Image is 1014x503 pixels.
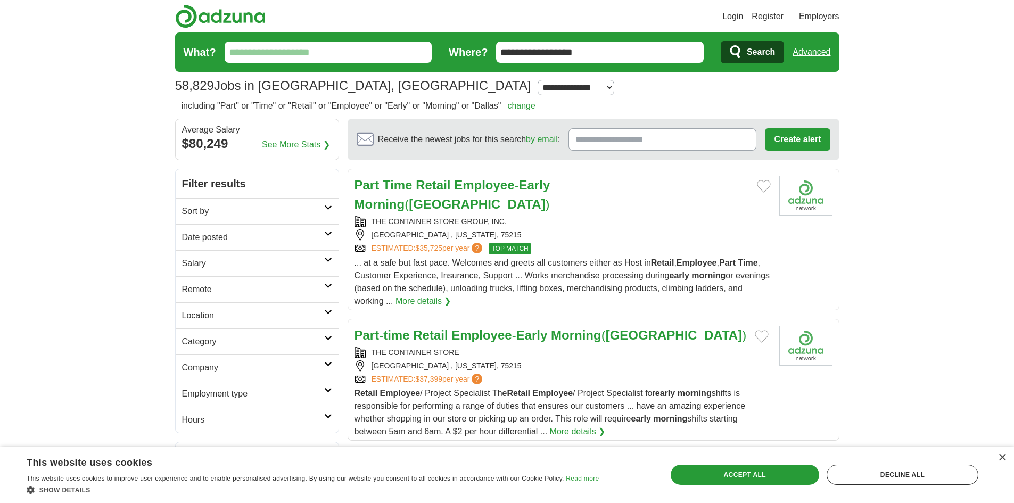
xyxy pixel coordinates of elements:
[526,135,558,144] a: by email
[551,328,601,342] strong: Morning
[27,484,599,495] div: Show details
[176,169,339,198] h2: Filter results
[355,389,746,436] span: / Project Specialist The / Project Specialist for shifts is responsible for performing a range of...
[631,414,650,423] strong: early
[182,100,535,112] h2: including "Part" or "Time" or "Retail" or "Employee" or "Early" or "Morning" or "Dallas"
[27,475,564,482] span: This website uses cookies to improve user experience and to enable personalised advertising. By u...
[184,44,216,60] label: What?
[176,328,339,354] a: Category
[655,389,675,398] strong: early
[176,354,339,381] a: Company
[355,328,380,342] strong: Part
[176,198,339,224] a: Sort by
[757,180,771,193] button: Add to favorite jobs
[507,101,535,110] a: change
[550,425,606,438] a: More details ❯
[416,178,450,192] strong: Retail
[378,133,560,146] span: Receive the newest jobs for this search :
[380,389,421,398] strong: Employee
[355,178,380,192] strong: Part
[721,41,784,63] button: Search
[793,42,830,63] a: Advanced
[799,10,839,23] a: Employers
[516,328,548,342] strong: Early
[182,134,332,153] div: $80,249
[691,271,726,280] strong: morning
[566,475,599,482] a: Read more, opens a new window
[449,44,488,60] label: Where?
[175,76,214,95] span: 58,829
[176,276,339,302] a: Remote
[765,128,830,151] button: Create alert
[176,302,339,328] a: Location
[454,178,514,192] strong: Employee
[719,258,736,267] strong: Part
[451,328,512,342] strong: Employee
[182,335,324,348] h2: Category
[355,197,405,211] strong: Morning
[355,328,747,342] a: Part-time Retail Employee-Early Morning([GEOGRAPHIC_DATA])
[489,243,531,254] span: TOP MATCH
[182,361,324,374] h2: Company
[779,176,832,216] img: Company logo
[738,258,757,267] strong: Time
[355,216,771,227] div: THE CONTAINER STORE GROUP, INC.
[827,465,978,485] div: Decline all
[355,347,771,358] div: THE CONTAINER STORE
[355,229,771,241] div: [GEOGRAPHIC_DATA] , [US_STATE], 75215
[176,407,339,433] a: Hours
[752,10,784,23] a: Register
[669,271,689,280] strong: early
[415,244,442,252] span: $35,725
[355,178,550,211] a: Part Time Retail Employee-Early Morning([GEOGRAPHIC_DATA])
[606,328,742,342] strong: [GEOGRAPHIC_DATA]
[651,258,674,267] strong: Retail
[372,243,485,254] a: ESTIMATED:$35,725per year?
[27,453,572,469] div: This website uses cookies
[355,389,378,398] strong: Retail
[182,309,324,322] h2: Location
[39,486,90,494] span: Show details
[677,258,717,267] strong: Employee
[176,224,339,250] a: Date posted
[472,243,482,253] span: ?
[653,414,687,423] strong: morning
[176,250,339,276] a: Salary
[747,42,775,63] span: Search
[182,205,324,218] h2: Sort by
[472,374,482,384] span: ?
[182,231,324,244] h2: Date posted
[383,178,413,192] strong: Time
[175,78,531,93] h1: Jobs in [GEOGRAPHIC_DATA], [GEOGRAPHIC_DATA]
[678,389,712,398] strong: morning
[262,138,330,151] a: See More Stats ❯
[998,454,1006,462] div: Close
[355,360,771,372] div: [GEOGRAPHIC_DATA] , [US_STATE], 75215
[755,330,769,343] button: Add to favorite jobs
[722,10,743,23] a: Login
[355,258,770,306] span: ... at a safe but fast pace. Welcomes and greets all customers either as Host in , , , Customer E...
[519,178,550,192] strong: Early
[671,465,819,485] div: Accept all
[372,374,485,385] a: ESTIMATED:$37,399per year?
[383,328,409,342] strong: time
[415,375,442,383] span: $37,399
[507,389,530,398] strong: Retail
[182,283,324,296] h2: Remote
[413,328,448,342] strong: Retail
[176,381,339,407] a: Employment type
[182,414,324,426] h2: Hours
[395,295,451,308] a: More details ❯
[182,126,332,134] div: Average Salary
[182,387,324,400] h2: Employment type
[182,257,324,270] h2: Salary
[533,389,573,398] strong: Employee
[175,4,266,28] img: Adzuna logo
[779,326,832,366] img: Company logo
[409,197,545,211] strong: [GEOGRAPHIC_DATA]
